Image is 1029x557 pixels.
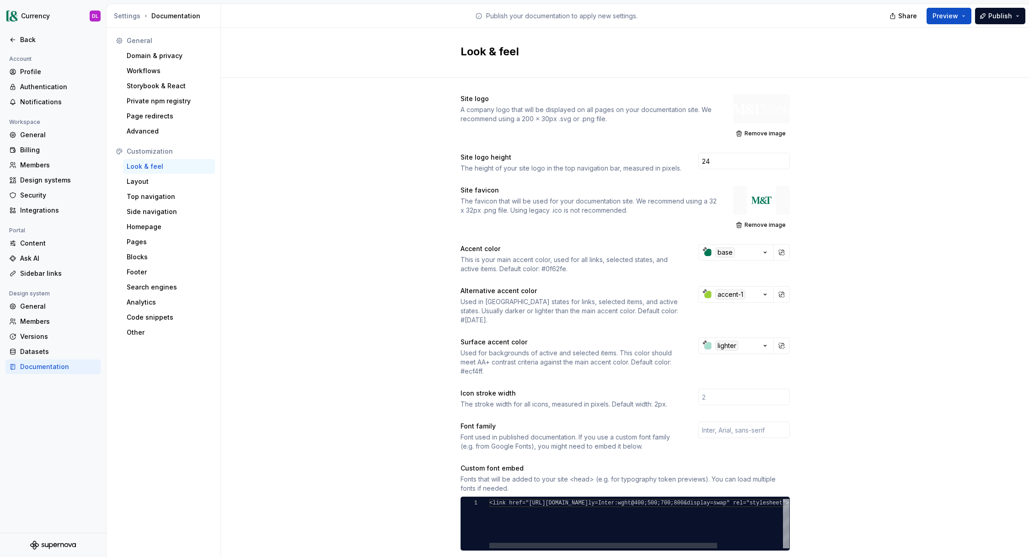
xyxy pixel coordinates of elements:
div: The favicon that will be used for your documentation site. We recommend using a 32 x 32px .png fi... [461,197,717,215]
div: Blocks [127,252,211,262]
div: base [715,247,735,257]
div: Integrations [20,206,97,215]
div: Other [127,328,211,337]
a: General [5,299,101,314]
a: Other [123,325,215,340]
a: Versions [5,329,101,344]
div: Search engines [127,283,211,292]
a: Storybook & React [123,79,215,93]
a: Members [5,314,101,329]
div: Code snippets [127,313,211,322]
a: Search engines [123,280,215,295]
input: Inter, Arial, sans-serif [698,422,790,438]
span: <link href="[URL][DOMAIN_NAME] [489,500,588,506]
input: 28 [698,153,790,169]
div: General [127,36,211,45]
a: Analytics [123,295,215,310]
div: Content [20,239,97,248]
button: base [698,244,774,261]
div: Icon stroke width [461,389,682,398]
a: Security [5,188,101,203]
div: Custom font embed [461,464,790,473]
span: ly=Inter:wght@400;500;700;800&display=swap" rel="s [588,500,753,506]
a: Look & feel [123,159,215,174]
div: Side navigation [127,207,211,216]
div: Footer [127,268,211,277]
button: Settings [114,11,140,21]
a: Side navigation [123,204,215,219]
div: Documentation [20,362,97,371]
div: Storybook & React [127,81,211,91]
div: Private npm registry [127,96,211,106]
div: lighter [715,341,739,351]
div: Site logo [461,94,717,103]
div: Ask AI [20,254,97,263]
div: Surface accent color [461,337,682,347]
div: General [20,130,97,139]
div: Notifications [20,97,97,107]
div: Sidebar links [20,269,97,278]
button: lighter [698,337,774,354]
div: Used in [GEOGRAPHIC_DATA] states for links, selected items, and active states. Usually darker or ... [461,297,682,325]
div: This is your main accent color, used for all links, selected states, and active items. Default co... [461,255,682,273]
button: Remove image [733,219,790,231]
div: Analytics [127,298,211,307]
div: Used for backgrounds of active and selected items. This color should meet AA+ contrast criteria a... [461,348,682,376]
a: Page redirects [123,109,215,123]
div: Font family [461,422,682,431]
div: Layout [127,177,211,186]
div: Members [20,317,97,326]
a: Footer [123,265,215,279]
svg: Supernova Logo [30,541,76,550]
a: Code snippets [123,310,215,325]
a: Authentication [5,80,101,94]
div: Customization [127,147,211,156]
a: Content [5,236,101,251]
a: Datasets [5,344,101,359]
div: Top navigation [127,192,211,201]
div: Authentication [20,82,97,91]
img: 77b064d8-59cc-4dbd-8929-60c45737814c.png [6,11,17,21]
div: Profile [20,67,97,76]
div: Pages [127,237,211,246]
div: The height of your site logo in the top navigation bar, measured in pixels. [461,164,682,173]
div: Fonts that will be added to your site <head> (e.g. for typography token previews). You can load m... [461,475,790,493]
div: Domain & privacy [127,51,211,60]
div: Advanced [127,127,211,136]
a: Sidebar links [5,266,101,281]
span: Share [898,11,917,21]
p: Publish your documentation to apply new settings. [486,11,638,21]
div: Alternative accent color [461,286,682,295]
div: Font used in published documentation. If you use a custom font family (e.g. from Google Fonts), y... [461,433,682,451]
button: CurrencyDL [2,6,104,26]
a: Design systems [5,173,101,187]
a: Domain & privacy [123,48,215,63]
div: Workflows [127,66,211,75]
button: accent-1 [698,286,774,303]
div: accent-1 [715,289,745,300]
div: A company logo that will be displayed on all pages on your documentation site. We recommend using... [461,105,717,123]
a: Billing [5,143,101,157]
button: Publish [975,8,1025,24]
div: General [20,302,97,311]
a: General [5,128,101,142]
a: Back [5,32,101,47]
a: Top navigation [123,189,215,204]
div: Back [20,35,97,44]
a: Private npm registry [123,94,215,108]
button: Preview [927,8,971,24]
span: Publish [988,11,1012,21]
div: Accent color [461,244,682,253]
div: Billing [20,145,97,155]
button: Remove image [733,127,790,140]
div: Site favicon [461,186,717,195]
div: 1 [461,499,477,507]
a: Members [5,158,101,172]
div: Security [20,191,97,200]
div: Design system [5,288,54,299]
span: tylesheet"> [753,500,789,506]
a: Pages [123,235,215,249]
div: Homepage [127,222,211,231]
a: Notifications [5,95,101,109]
